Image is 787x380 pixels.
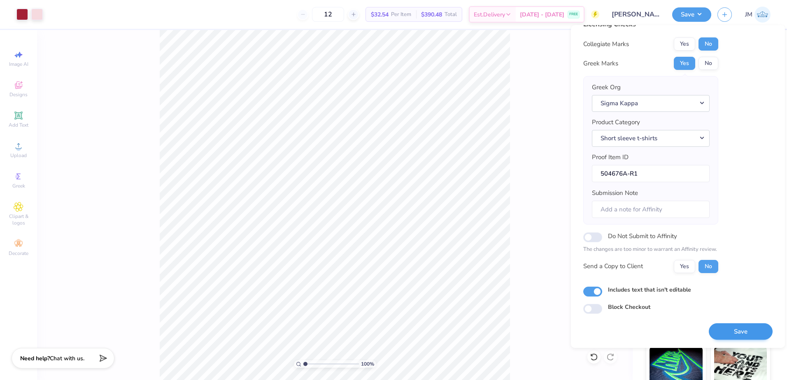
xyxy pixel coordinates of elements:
span: Greek [12,183,25,189]
label: Do Not Submit to Affinity [608,231,677,241]
button: No [699,37,718,51]
button: Yes [674,37,695,51]
label: Greek Org [592,83,621,92]
img: Joshua Malaki [754,7,771,23]
span: 100 % [361,360,374,368]
button: Save [709,323,773,340]
strong: Need help? [20,355,50,362]
span: [DATE] - [DATE] [520,10,564,19]
span: Designs [9,91,28,98]
input: – – [312,7,344,22]
span: Est. Delivery [474,10,505,19]
input: Add a note for Affinity [592,201,710,218]
span: $390.48 [421,10,442,19]
button: Save [672,7,711,22]
span: $32.54 [371,10,389,19]
button: Short sleeve t-shirts [592,130,710,147]
label: Block Checkout [608,303,650,311]
button: Sigma Kappa [592,95,710,112]
span: FREE [569,12,578,17]
label: Proof Item ID [592,153,629,162]
a: JM [745,7,771,23]
label: Includes text that isn't editable [608,285,691,294]
button: Yes [674,57,695,70]
span: Clipart & logos [4,213,33,226]
span: Decorate [9,250,28,257]
span: JM [745,10,752,19]
span: Per Item [391,10,411,19]
label: Submission Note [592,188,638,198]
button: No [699,57,718,70]
div: Greek Marks [583,59,618,68]
button: No [699,260,718,273]
label: Product Category [592,118,640,127]
div: Send a Copy to Client [583,262,643,271]
button: Yes [674,260,695,273]
span: Add Text [9,122,28,128]
div: Collegiate Marks [583,39,629,49]
span: Chat with us. [50,355,84,362]
span: Total [445,10,457,19]
span: Image AI [9,61,28,67]
p: The changes are too minor to warrant an Affinity review. [583,246,718,254]
input: Untitled Design [605,6,666,23]
span: Upload [10,152,27,159]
